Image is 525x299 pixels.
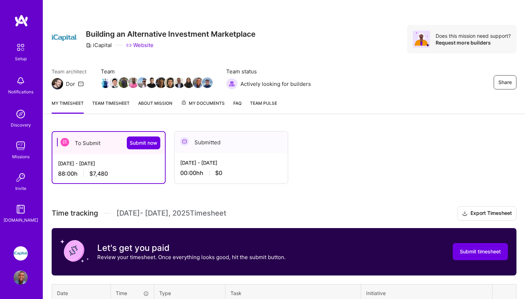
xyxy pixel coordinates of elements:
[97,253,286,261] p: Review your timesheet. Once everything looks good, hit the submit button.
[147,77,156,89] a: Team Member Avatar
[52,99,84,114] a: My timesheet
[129,77,138,89] a: Team Member Avatar
[14,246,28,261] img: iCapital: Building an Alternative Investment Marketplace
[413,31,430,48] img: Avatar
[89,170,108,177] span: $7,480
[462,210,468,217] i: icon Download
[138,77,147,89] a: Team Member Avatar
[14,107,28,121] img: discovery
[126,41,154,49] a: Website
[52,132,165,154] div: To Submit
[12,270,30,285] a: User Avatar
[119,77,129,88] img: Team Member Avatar
[92,99,130,114] a: Team timesheet
[128,77,139,88] img: Team Member Avatar
[14,74,28,88] img: bell
[174,77,185,88] img: Team Member Avatar
[366,289,487,297] div: Initiative
[8,88,33,96] div: Notifications
[52,78,63,89] img: Team Architect
[460,248,501,255] span: Submit timesheet
[52,68,87,75] span: Team architect
[14,14,28,27] img: logo
[58,160,159,167] div: [DATE] - [DATE]
[180,159,282,166] div: [DATE] - [DATE]
[175,132,288,153] div: Submitted
[14,170,28,185] img: Invite
[116,209,226,218] span: [DATE] - [DATE] , 2025 Timesheet
[101,68,212,75] span: Team
[58,170,159,177] div: 88:00 h
[226,68,311,75] span: Team status
[130,139,157,146] span: Submit now
[166,77,175,89] a: Team Member Avatar
[215,169,222,177] span: $0
[453,243,508,260] button: Submit timesheet
[52,25,77,51] img: Company Logo
[4,216,38,224] div: [DOMAIN_NAME]
[61,138,69,146] img: To Submit
[78,81,84,87] i: icon Mail
[436,39,511,46] div: Request more builders
[12,153,30,160] div: Missions
[11,121,31,129] div: Discovery
[193,77,203,89] a: Team Member Avatar
[240,80,311,88] span: Actively looking for builders
[146,77,157,88] img: Team Member Avatar
[193,77,203,88] img: Team Member Avatar
[226,78,238,89] img: Actively looking for builders
[494,75,516,89] button: Share
[181,99,225,107] span: My Documents
[86,42,92,48] i: icon CompanyGray
[202,77,213,88] img: Team Member Avatar
[100,77,111,88] img: Team Member Avatar
[233,99,241,114] a: FAQ
[183,77,194,88] img: Team Member Avatar
[52,209,98,218] span: Time tracking
[457,206,516,221] button: Export Timesheet
[127,136,160,149] button: Submit now
[116,289,149,297] div: Time
[101,77,110,89] a: Team Member Avatar
[86,41,112,49] div: iCapital
[203,77,212,89] a: Team Member Avatar
[15,185,26,192] div: Invite
[137,77,148,88] img: Team Member Avatar
[66,80,75,88] div: Dor
[180,169,282,177] div: 00:00h h
[110,77,119,89] a: Team Member Avatar
[250,99,277,114] a: Team Pulse
[250,100,277,106] span: Team Pulse
[119,77,129,89] a: Team Member Avatar
[175,77,184,89] a: Team Member Avatar
[14,202,28,216] img: guide book
[60,237,89,265] img: coin
[97,243,286,253] h3: Let's get you paid
[181,99,225,114] a: My Documents
[165,77,176,88] img: Team Member Avatar
[184,77,193,89] a: Team Member Avatar
[156,77,166,88] img: Team Member Avatar
[138,99,172,114] a: About Mission
[86,30,255,38] h3: Building an Alternative Investment Marketplace
[498,79,512,86] span: Share
[12,246,30,261] a: iCapital: Building an Alternative Investment Marketplace
[13,40,28,55] img: setup
[109,77,120,88] img: Team Member Avatar
[15,55,27,62] div: Setup
[156,77,166,89] a: Team Member Avatar
[14,139,28,153] img: teamwork
[14,270,28,285] img: User Avatar
[436,32,511,39] div: Does this mission need support?
[180,137,189,146] img: Submitted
